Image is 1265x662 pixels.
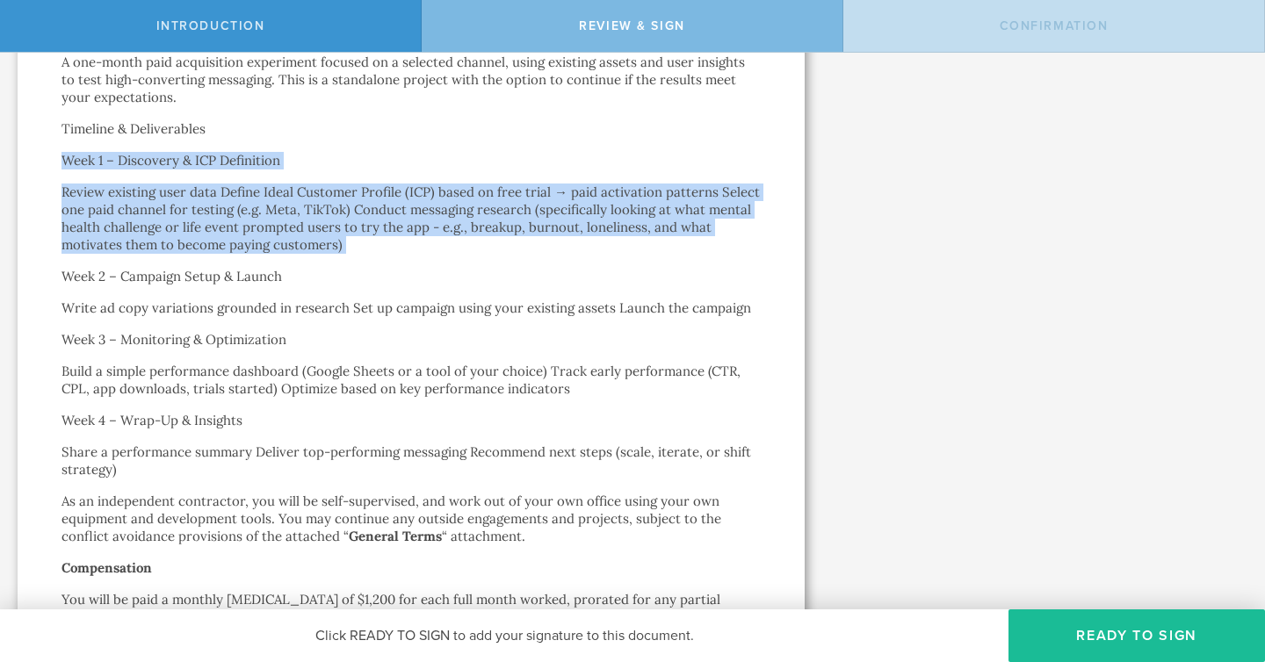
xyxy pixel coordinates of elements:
[61,299,761,317] p: Write ad copy variations grounded in research Set up campaign using your existing assets Launch t...
[61,54,761,106] p: A one-month paid acquisition experiment focused on a selected channel, using existing assets and ...
[61,412,761,429] p: Week 4 – Wrap-Up & Insights
[61,331,761,349] p: Week 3 – Monitoring & Optimization
[156,18,265,33] span: Introduction
[61,268,761,285] p: Week 2 – Campaign Setup & Launch
[61,183,761,254] p: Review existing user data Define Ideal Customer Profile (ICP) based on free trial → paid activati...
[61,493,761,545] p: As an independent contractor, you will be self-supervised, and work out of your own office using ...
[1008,609,1265,662] button: Ready to Sign
[61,559,152,576] strong: Compensation
[1177,525,1265,609] iframe: Chat Widget
[61,363,761,398] p: Build a simple performance dashboard (Google Sheets or a tool of your choice) Track early perform...
[61,120,761,138] p: Timeline & Deliverables
[61,152,761,169] p: Week 1 – Discovery & ICP Definition
[349,528,442,544] strong: General Terms
[579,18,685,33] span: Review & sign
[61,591,761,626] p: You will be paid a monthly [MEDICAL_DATA] of $1,200 for each full month worked, prorated for any ...
[61,443,761,479] p: Share a performance summary Deliver top-performing messaging Recommend next steps (scale, iterate...
[1000,18,1109,33] span: Confirmation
